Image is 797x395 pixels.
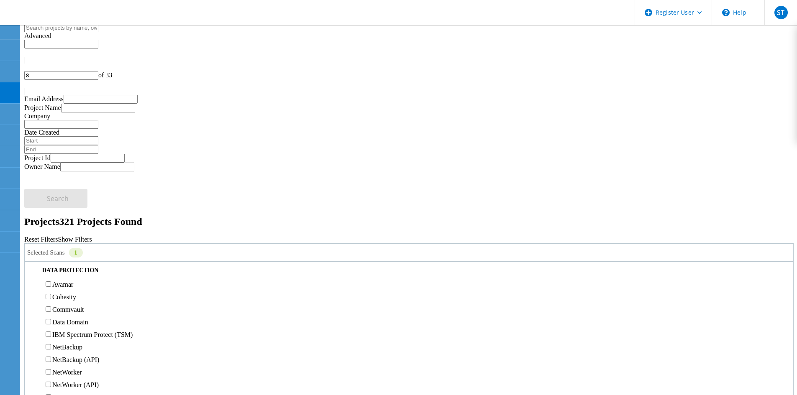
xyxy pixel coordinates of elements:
label: Date Created [24,129,59,136]
label: NetBackup (API) [52,356,99,363]
div: | [24,56,794,64]
label: Avamar [52,281,73,288]
label: Commvault [52,306,84,313]
label: NetBackup [52,344,82,351]
label: NetWorker (API) [52,381,99,388]
label: IBM Spectrum Protect (TSM) [52,331,133,338]
span: of 33 [98,71,112,79]
b: Projects [24,216,59,227]
label: Cohesity [52,293,76,301]
span: Search [47,194,69,203]
div: Data Protection [29,267,789,275]
label: NetWorker [52,369,82,376]
a: Live Optics Dashboard [8,16,98,23]
label: Email Address [24,95,64,102]
span: ST [777,9,784,16]
span: 321 Projects Found [59,216,142,227]
div: Selected Scans [24,243,794,262]
div: 1 [69,248,83,257]
input: Search projects by name, owner, ID, company, etc [24,23,98,32]
button: Search [24,189,87,208]
label: Data Domain [52,319,88,326]
input: End [24,145,98,154]
label: Project Id [24,154,51,161]
span: Advanced [24,32,51,39]
label: Project Name [24,104,61,111]
label: Owner Name [24,163,60,170]
a: Reset Filters [24,236,58,243]
input: Start [24,136,98,145]
a: Show Filters [58,236,92,243]
div: | [24,87,794,95]
svg: \n [722,9,730,16]
label: Company [24,112,50,120]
